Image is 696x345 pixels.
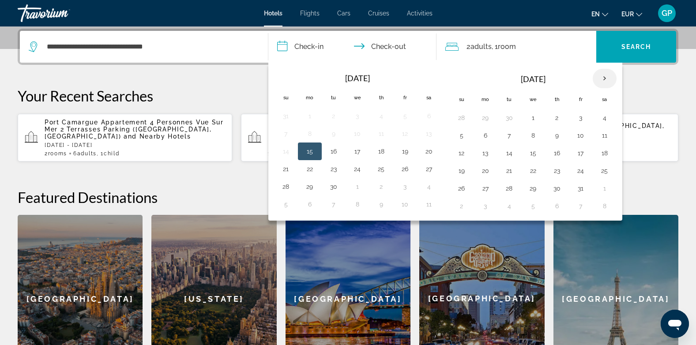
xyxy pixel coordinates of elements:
[374,110,388,122] button: Day 4
[422,180,436,193] button: Day 4
[18,2,106,25] a: Travorium
[350,127,365,140] button: Day 10
[550,200,564,212] button: Day 6
[279,198,293,210] button: Day 5
[279,180,293,193] button: Day 28
[502,129,516,142] button: Day 7
[455,165,469,177] button: Day 19
[279,163,293,175] button: Day 21
[502,147,516,159] button: Day 14
[374,145,388,157] button: Day 18
[455,200,469,212] button: Day 2
[598,182,612,195] button: Day 1
[374,127,388,140] button: Day 11
[104,150,119,157] span: Child
[398,163,412,175] button: Day 26
[478,112,493,124] button: Day 29
[398,110,412,122] button: Day 5
[73,150,97,157] span: 6
[18,87,678,105] p: Your Recent Searches
[327,145,341,157] button: Day 16
[279,110,293,122] button: Day 31
[662,9,672,18] span: GP
[550,112,564,124] button: Day 2
[20,31,676,63] div: Search widget
[598,129,612,142] button: Day 11
[591,7,608,20] button: Change language
[550,147,564,159] button: Day 16
[368,10,389,17] a: Cruises
[303,180,317,193] button: Day 29
[526,112,540,124] button: Day 1
[550,182,564,195] button: Day 30
[502,200,516,212] button: Day 4
[422,163,436,175] button: Day 27
[455,147,469,159] button: Day 12
[77,150,97,157] span: Adults
[45,119,224,140] span: Port Camargue Appartement 4 Personnes Vue Sur Mer 2 Terrasses Parking ([GEOGRAPHIC_DATA], [GEOGRA...
[502,182,516,195] button: Day 28
[303,110,317,122] button: Day 1
[398,127,412,140] button: Day 12
[303,145,317,157] button: Day 15
[574,200,588,212] button: Day 7
[492,41,516,53] span: , 1
[661,310,689,338] iframe: Bouton de lancement de la fenêtre de messagerie
[374,163,388,175] button: Day 25
[498,42,516,51] span: Room
[455,129,469,142] button: Day 5
[574,182,588,195] button: Day 31
[598,200,612,212] button: Day 8
[407,10,433,17] a: Activities
[303,127,317,140] button: Day 8
[327,163,341,175] button: Day 23
[374,180,388,193] button: Day 2
[550,129,564,142] button: Day 9
[18,188,678,206] h2: Featured Destinations
[436,31,596,63] button: Travelers: 2 adults, 0 children
[350,180,365,193] button: Day 1
[598,165,612,177] button: Day 25
[470,42,492,51] span: Adults
[350,198,365,210] button: Day 8
[398,145,412,157] button: Day 19
[398,180,412,193] button: Day 3
[621,11,634,18] span: EUR
[621,43,651,50] span: Search
[621,7,642,20] button: Change currency
[455,182,469,195] button: Day 26
[474,68,593,90] th: [DATE]
[467,41,492,53] span: 2
[350,110,365,122] button: Day 3
[478,165,493,177] button: Day 20
[591,11,600,18] span: en
[478,129,493,142] button: Day 6
[596,31,676,63] button: Search
[45,142,225,148] p: [DATE] - [DATE]
[526,165,540,177] button: Day 22
[264,10,282,17] a: Hotels
[478,200,493,212] button: Day 3
[327,180,341,193] button: Day 30
[45,150,67,157] span: 2
[526,129,540,142] button: Day 8
[422,127,436,140] button: Day 13
[478,182,493,195] button: Day 27
[350,163,365,175] button: Day 24
[300,10,320,17] a: Flights
[18,113,232,162] button: Port Camargue Appartement 4 Personnes Vue Sur Mer 2 Terrasses Parking ([GEOGRAPHIC_DATA], [GEOGRA...
[268,31,437,63] button: Check in and out dates
[279,145,293,157] button: Day 14
[655,4,678,22] button: User Menu
[422,145,436,157] button: Day 20
[526,147,540,159] button: Day 15
[303,198,317,210] button: Day 6
[303,163,317,175] button: Day 22
[598,112,612,124] button: Day 4
[398,198,412,210] button: Day 10
[298,68,417,88] th: [DATE]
